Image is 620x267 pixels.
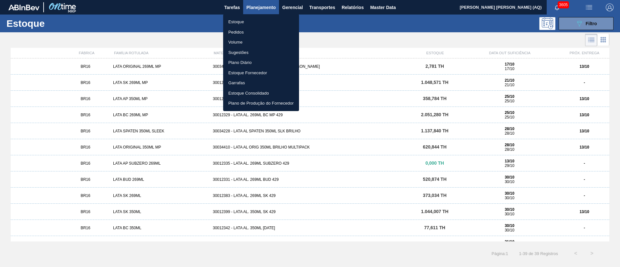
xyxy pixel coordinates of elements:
[223,17,299,27] a: Estoque
[223,47,299,58] a: Sugestões
[223,37,299,47] a: Volume
[223,98,299,108] a: Plano de Produção do Fornecedor
[223,88,299,98] a: Estoque Consolidado
[223,78,299,88] a: Garrafas
[223,57,299,68] a: Plano Diário
[223,68,299,78] a: Estoque Fornecedor
[223,27,299,37] a: Pedidos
